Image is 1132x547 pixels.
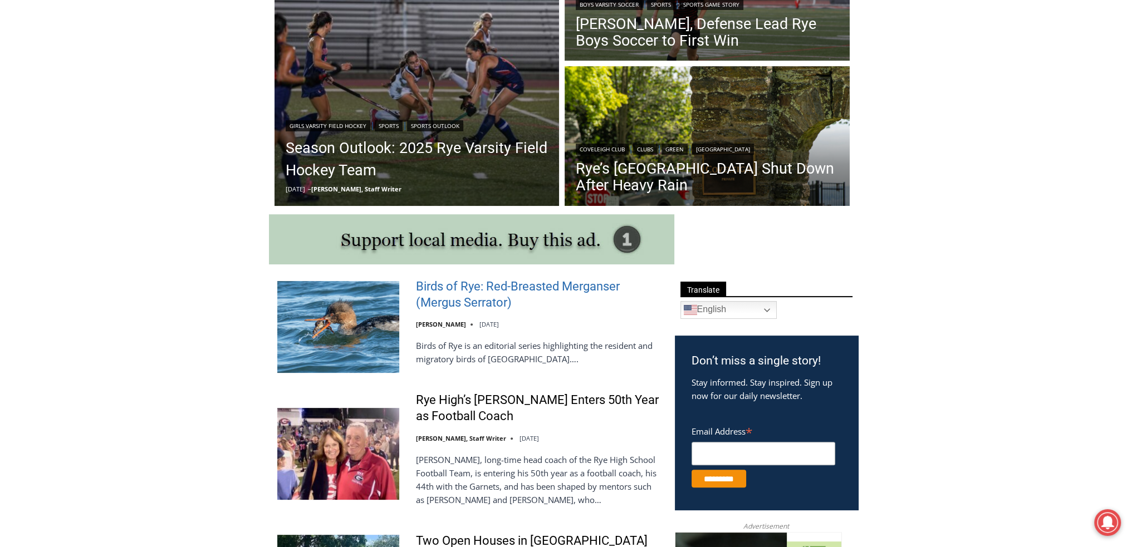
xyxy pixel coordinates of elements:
[565,66,850,209] img: (PHOTO: Coveleigh Club, at 459 Stuyvesant Avenue in Rye. Credit: Justin Gray.)
[692,376,841,402] p: Stay informed. Stay inspired. Sign up now for our daily newsletter.
[1,112,112,139] a: Open Tues. - Sun. [PHONE_NUMBER]
[684,303,697,317] img: en
[416,320,466,328] a: [PERSON_NAME]
[520,434,539,442] time: [DATE]
[416,392,660,424] a: Rye High’s [PERSON_NAME] Enters 50th Year as Football Coach
[680,282,726,297] span: Translate
[576,141,839,155] div: | | |
[633,144,657,155] a: Clubs
[732,521,800,531] span: Advertisement
[576,160,839,194] a: Rye’s [GEOGRAPHIC_DATA] Shut Down After Heavy Rain
[375,120,403,131] a: Sports
[115,70,164,133] div: "[PERSON_NAME]'s draw is the fine variety of pristine raw fish kept on hand"
[661,144,688,155] a: Green
[286,137,548,181] a: Season Outlook: 2025 Rye Varsity Field Hockey Team
[416,339,660,366] p: Birds of Rye is an editorial series highlighting the resident and migratory birds of [GEOGRAPHIC_...
[308,185,311,193] span: –
[680,301,777,319] a: English
[416,279,660,311] a: Birds of Rye: Red-Breasted Merganser (Mergus Serrator)
[286,118,548,131] div: | |
[311,185,401,193] a: [PERSON_NAME], Staff Writer
[416,453,660,506] p: [PERSON_NAME], long-time head coach of the Rye High School Football Team, is entering his 50th ye...
[268,108,540,139] a: Intern @ [DOMAIN_NAME]
[286,185,305,193] time: [DATE]
[692,420,835,440] label: Email Address
[281,1,526,108] div: "We would have speakers with experience in local journalism speak to us about their experiences a...
[407,120,463,131] a: Sports Outlook
[269,214,674,264] img: support local media, buy this ad
[692,144,754,155] a: [GEOGRAPHIC_DATA]
[3,115,109,157] span: Open Tues. - Sun. [PHONE_NUMBER]
[416,434,506,442] a: [PERSON_NAME], Staff Writer
[692,352,841,370] h3: Don’t miss a single story!
[576,16,839,49] a: [PERSON_NAME], Defense Lead Rye Boys Soccer to First Win
[277,281,399,372] img: Birds of Rye: Red-Breasted Merganser (Mergus Serrator)
[277,408,399,499] img: Rye High’s Dino Garr Enters 50th Year as Football Coach
[291,111,516,136] span: Intern @ [DOMAIN_NAME]
[565,66,850,209] a: Read More Rye’s Coveleigh Beach Shut Down After Heavy Rain
[286,120,370,131] a: Girls Varsity Field Hockey
[576,144,629,155] a: Coveleigh Club
[479,320,499,328] time: [DATE]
